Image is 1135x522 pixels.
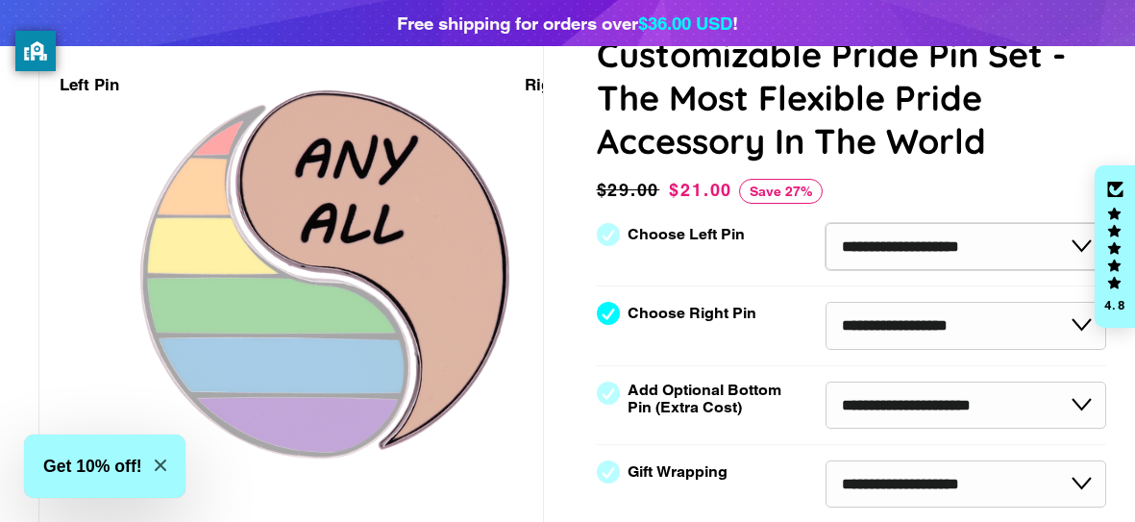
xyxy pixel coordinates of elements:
[628,305,756,322] label: Choose Right Pin
[597,177,665,204] span: $29.00
[597,33,1107,162] h1: Customizable Pride Pin Set - The Most Flexible Pride Accessory In The World
[15,31,56,71] button: privacy banner
[1103,299,1126,311] div: 4.8
[669,180,732,200] span: $21.00
[739,179,823,204] span: Save 27%
[1095,165,1135,329] div: Click to open Judge.me floating reviews tab
[638,12,732,34] span: $36.00 USD
[628,463,728,481] label: Gift Wrapping
[628,382,789,416] label: Add Optional Bottom Pin (Extra Cost)
[397,10,738,37] div: Free shipping for orders over !
[628,226,745,243] label: Choose Left Pin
